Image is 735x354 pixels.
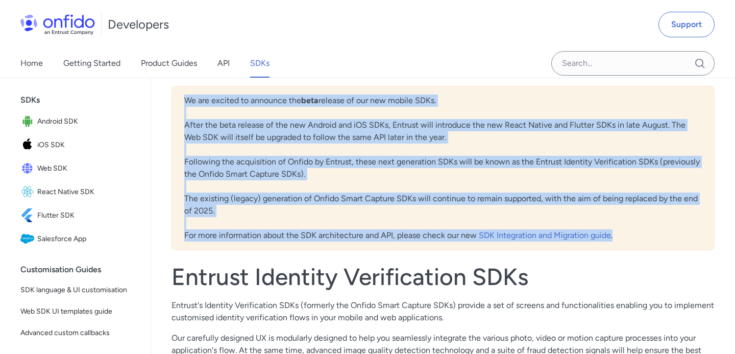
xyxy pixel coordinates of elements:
a: Product Guides [141,49,197,78]
span: Web SDK [37,161,138,176]
a: Support [658,12,715,37]
div: Customisation Guides [20,259,146,280]
a: IconWeb SDKWeb SDK [16,157,142,180]
img: IconiOS SDK [20,138,37,152]
a: IconSalesforce AppSalesforce App [16,228,142,250]
span: Advanced custom callbacks [20,327,138,339]
span: Web SDK UI templates guide [20,305,138,318]
a: API [217,49,230,78]
a: Web SDK UI templates guide [16,301,142,322]
img: Onfido Logo [20,14,95,35]
a: IconFlutter SDKFlutter SDK [16,204,142,227]
img: IconReact Native SDK [20,185,37,199]
a: SDK language & UI customisation [16,280,142,300]
p: Entrust's Identity Verification SDKs (formerly the Onfido Smart Capture SDKs) provide a set of sc... [171,299,715,324]
span: iOS SDK [37,138,138,152]
span: SDK language & UI customisation [20,284,138,296]
a: SDK Integration and Migration guide [479,230,611,240]
div: SDKs [20,90,146,110]
a: SDKs [250,49,269,78]
div: We are excited to announce the release of our new mobile SDKs. After the beta release of the new ... [171,86,715,250]
a: IconiOS SDKiOS SDK [16,134,142,156]
img: IconWeb SDK [20,161,37,176]
input: Onfido search input field [551,51,715,76]
b: beta [301,96,318,105]
h1: Entrust Identity Verification SDKs [171,263,715,291]
a: IconAndroid SDKAndroid SDK [16,110,142,133]
a: Getting Started [63,49,120,78]
img: IconAndroid SDK [20,114,37,129]
h1: Developers [108,16,169,33]
span: Salesforce App [37,232,138,246]
span: React Native SDK [37,185,138,199]
img: IconSalesforce App [20,232,37,246]
span: Flutter SDK [37,208,138,223]
a: Home [20,49,43,78]
span: Android SDK [37,114,138,129]
a: IconReact Native SDKReact Native SDK [16,181,142,203]
a: Advanced custom callbacks [16,323,142,343]
img: IconFlutter SDK [20,208,37,223]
